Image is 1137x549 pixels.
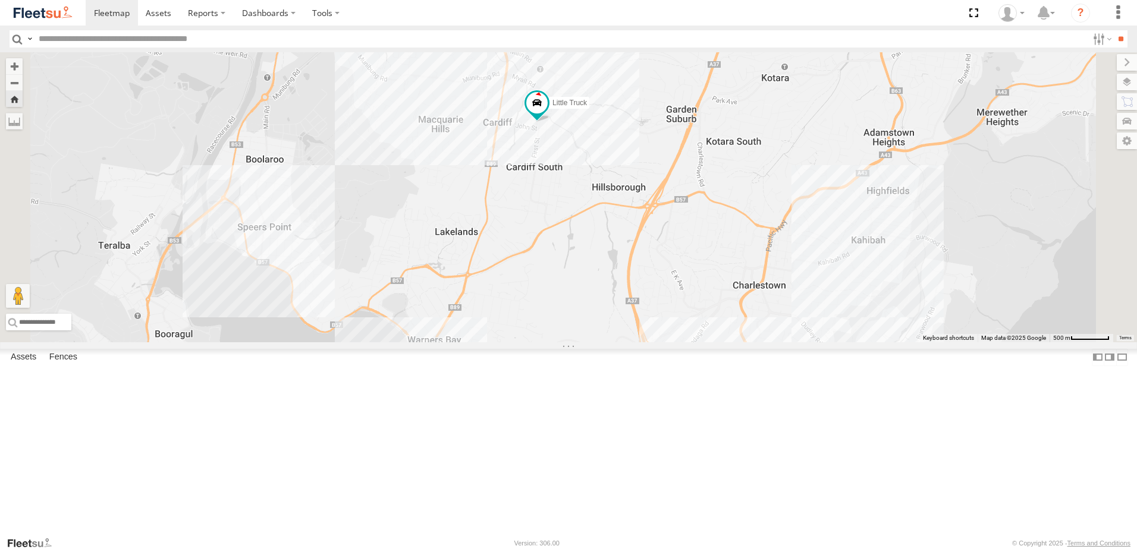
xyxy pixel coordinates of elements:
label: Search Filter Options [1088,30,1114,48]
label: Assets [5,349,42,365]
img: fleetsu-logo-horizontal.svg [12,5,74,21]
label: Hide Summary Table [1116,349,1128,366]
label: Dock Summary Table to the Right [1104,349,1116,366]
a: Terms (opens in new tab) [1119,336,1132,340]
i: ? [1071,4,1090,23]
button: Zoom in [6,58,23,74]
a: Visit our Website [7,537,61,549]
button: Drag Pegman onto the map to open Street View [6,284,30,308]
button: Zoom Home [6,91,23,107]
label: Map Settings [1117,132,1137,149]
button: Keyboard shortcuts [923,334,974,342]
button: Map Scale: 500 m per 62 pixels [1050,334,1113,342]
button: Zoom out [6,74,23,91]
span: Map data ©2025 Google [981,335,1046,341]
span: 500 m [1053,335,1070,341]
div: Brodie Roesler [994,4,1029,22]
div: Version: 306.00 [514,539,560,547]
label: Dock Summary Table to the Left [1092,349,1104,366]
span: Little Truck [552,99,587,107]
div: © Copyright 2025 - [1012,539,1130,547]
label: Measure [6,113,23,130]
a: Terms and Conditions [1067,539,1130,547]
label: Fences [43,349,83,365]
label: Search Query [25,30,34,48]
